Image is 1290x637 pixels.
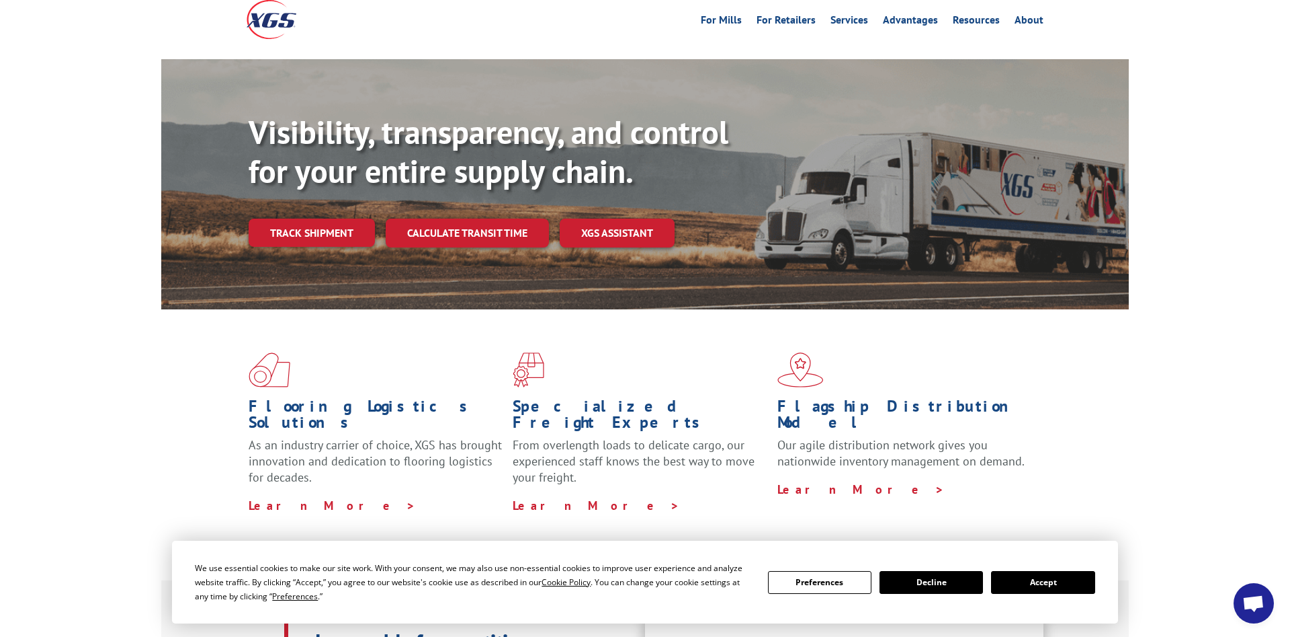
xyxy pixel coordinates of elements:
h1: Specialized Freight Experts [513,398,767,437]
a: For Mills [701,15,742,30]
button: Decline [879,571,983,594]
a: Resources [953,15,1000,30]
img: xgs-icon-flagship-distribution-model-red [777,352,824,387]
img: xgs-icon-focused-on-flooring-red [513,352,544,387]
span: Our agile distribution network gives you nationwide inventory management on demand. [777,437,1025,469]
a: About [1015,15,1043,30]
a: Learn More > [777,482,945,497]
span: Preferences [272,591,318,602]
button: Accept [991,571,1094,594]
div: Open chat [1234,583,1274,624]
span: As an industry carrier of choice, XGS has brought innovation and dedication to flooring logistics... [249,437,502,485]
a: Learn More > [513,498,680,513]
span: Cookie Policy [542,576,591,588]
div: Cookie Consent Prompt [172,541,1118,624]
a: Calculate transit time [386,219,549,248]
a: Learn More > [249,498,416,513]
h1: Flooring Logistics Solutions [249,398,503,437]
a: Advantages [883,15,938,30]
b: Visibility, transparency, and control for your entire supply chain. [249,111,728,192]
a: For Retailers [757,15,816,30]
a: Track shipment [249,219,375,247]
a: Services [830,15,868,30]
img: xgs-icon-total-supply-chain-intelligence-red [249,352,290,387]
a: XGS ASSISTANT [560,219,675,248]
button: Preferences [768,571,871,594]
h1: Flagship Distribution Model [777,398,1031,437]
p: From overlength loads to delicate cargo, our experienced staff knows the best way to move your fr... [513,437,767,497]
div: We use essential cookies to make our site work. With your consent, we may also use non-essential ... [195,561,751,603]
